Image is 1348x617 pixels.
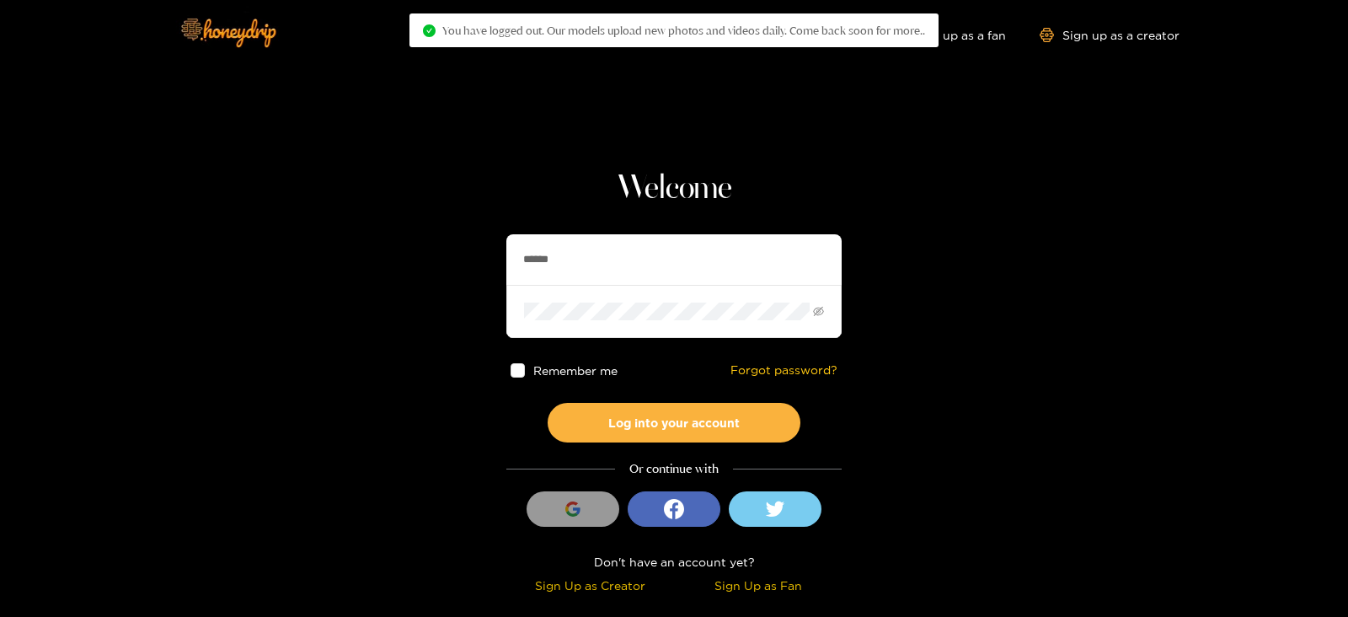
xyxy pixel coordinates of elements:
span: eye-invisible [813,306,824,317]
button: Log into your account [548,403,800,443]
span: check-circle [423,24,436,37]
a: Sign up as a fan [891,28,1006,42]
div: Don't have an account yet? [506,552,842,571]
h1: Welcome [506,169,842,209]
span: Remember me [533,364,618,377]
div: Or continue with [506,459,842,479]
a: Forgot password? [730,363,837,378]
a: Sign up as a creator [1040,28,1179,42]
span: You have logged out. Our models upload new photos and videos daily. Come back soon for more.. [442,24,925,37]
div: Sign Up as Fan [678,576,837,595]
div: Sign Up as Creator [511,576,670,595]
